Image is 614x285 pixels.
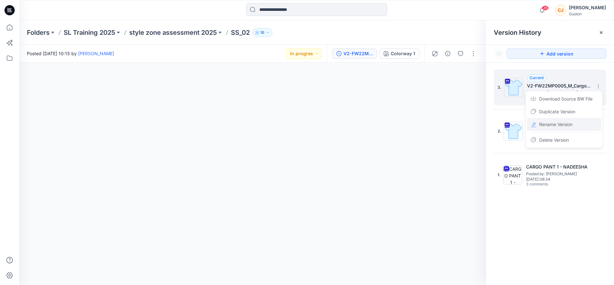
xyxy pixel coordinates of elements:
[260,29,264,36] p: 16
[443,49,453,59] button: Details
[343,50,373,57] div: V2-FW22MP0005_M_Cargo_Pants_Chaminda
[569,11,606,16] div: Guston
[527,90,591,96] span: Posted by: Chaminda Jayalal
[498,85,501,90] span: 3.
[599,30,604,35] button: Close
[252,28,272,37] button: 16
[494,29,541,36] span: Version History
[504,122,523,141] img: Cargo Pants 1_V2_Kanishka
[27,28,50,37] a: Folders
[539,108,575,116] span: Duplicate Version
[569,4,606,11] div: [PERSON_NAME]
[129,28,217,37] a: style zone assessment 2025
[494,49,504,59] button: Show Hidden Versions
[332,49,377,59] button: V2-FW22MP0005_M_Cargo_Pants_Chaminda
[539,95,593,103] span: Download Source BW File
[507,49,606,59] button: Add version
[78,51,114,56] a: [PERSON_NAME]
[555,4,566,16] div: CJ
[527,82,591,90] h5: V2-FW22MP0005_M_Cargo_Pants_Chaminda
[526,182,571,187] span: 3 comments
[526,177,590,182] span: [DATE] 08:34
[498,172,500,178] span: 1.
[504,78,523,97] img: V2-FW22MP0005_M_Cargo_Pants_Chaminda
[526,171,590,177] span: Posted by: Apsara Mediwake
[539,136,569,144] span: Delete Version
[498,128,501,134] span: 2.
[27,50,114,57] span: Posted [DATE] 10:15 by
[391,50,415,57] div: Colorway 1
[526,163,590,171] h5: CARGO PANT 1 - NADEESHA
[539,121,572,128] span: Rename Version
[380,49,419,59] button: Colorway 1
[542,5,549,11] span: 26
[503,165,522,184] img: CARGO PANT 1 - NADEESHA
[231,28,250,37] p: SS_02
[530,75,544,80] span: Current
[64,28,115,37] a: SL Training 2025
